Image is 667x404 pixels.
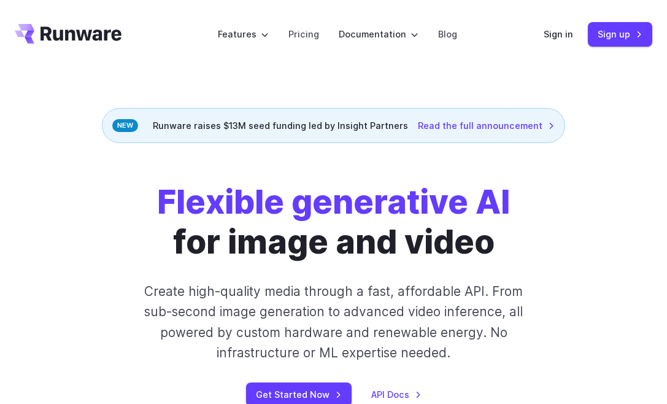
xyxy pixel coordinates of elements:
[218,27,269,41] label: Features
[129,281,538,363] p: Create high-quality media through a fast, affordable API. From sub-second image generation to adv...
[157,182,510,262] h1: for image and video
[544,27,573,41] a: Sign in
[438,27,457,41] a: Blog
[371,387,422,402] a: API Docs
[288,27,319,41] a: Pricing
[102,108,565,143] div: Runware raises $13M seed funding led by Insight Partners
[588,22,652,46] a: Sign up
[15,24,121,44] a: Go to /
[339,27,418,41] label: Documentation
[418,118,555,133] a: Read the full announcement
[157,182,510,222] strong: Flexible generative AI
